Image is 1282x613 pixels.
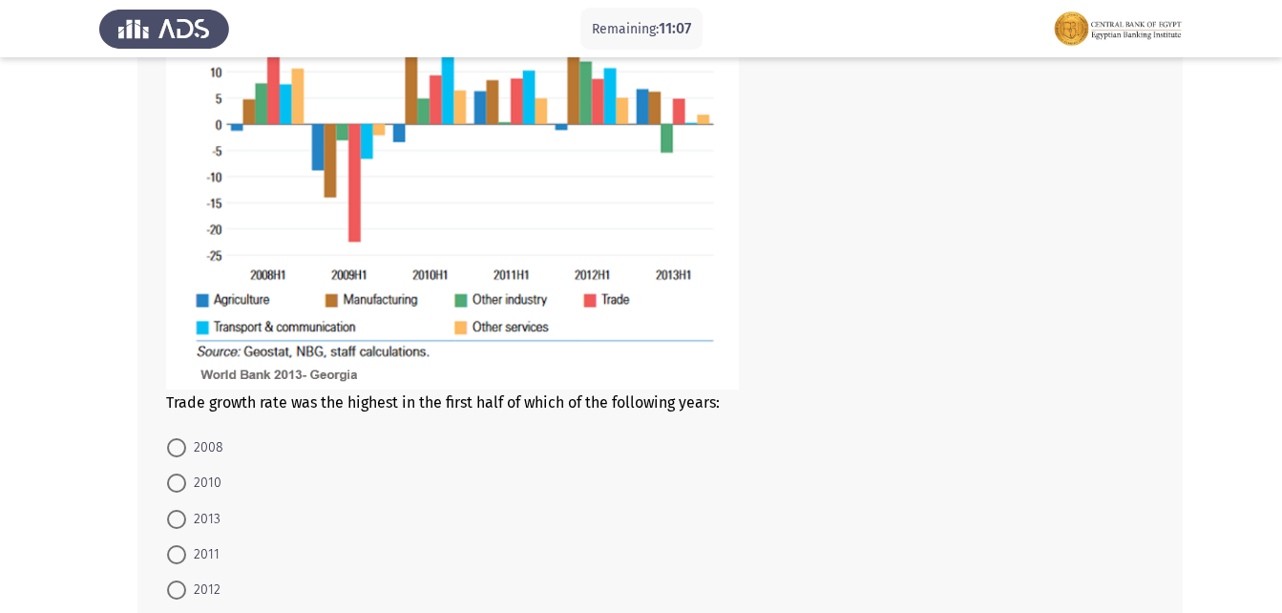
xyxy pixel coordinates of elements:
[186,472,221,495] span: 2010
[166,393,720,412] span: Trade growth rate was the highest in the first half of which of the following years:
[592,17,691,41] p: Remaining:
[1053,2,1183,55] img: Assessment logo of EBI Analytical Thinking FOCUS Assessment EN
[186,436,223,459] span: 2008
[186,579,221,602] span: 2012
[99,2,229,55] img: Assess Talent Management logo
[659,19,691,37] span: 11:07
[186,508,221,531] span: 2013
[186,543,220,566] span: 2011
